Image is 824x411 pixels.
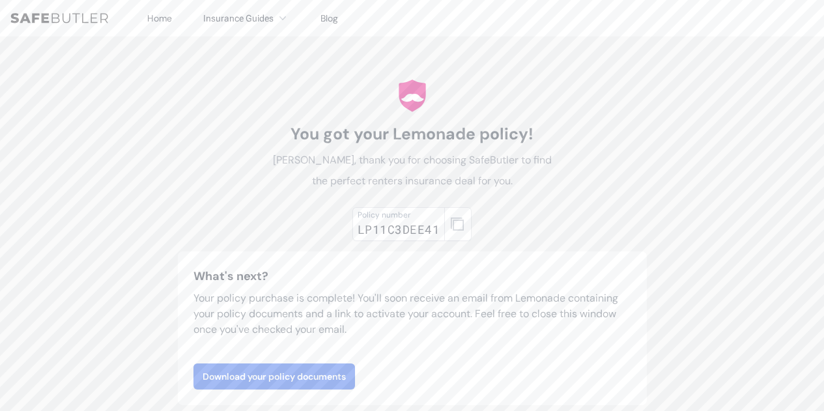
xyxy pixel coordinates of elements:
[193,267,631,285] h3: What's next?
[193,363,355,390] a: Download your policy documents
[358,220,440,238] div: LP11C3DEE41
[320,12,338,24] a: Blog
[147,12,172,24] a: Home
[203,10,289,26] button: Insurance Guides
[266,150,558,191] p: [PERSON_NAME], thank you for choosing SafeButler to find the perfect renters insurance deal for you.
[193,291,631,337] p: Your policy purchase is complete! You'll soon receive an email from Lemonade containing your poli...
[358,210,440,220] div: Policy number
[10,13,108,23] img: SafeButler Text Logo
[266,124,558,145] h1: You got your Lemonade policy!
